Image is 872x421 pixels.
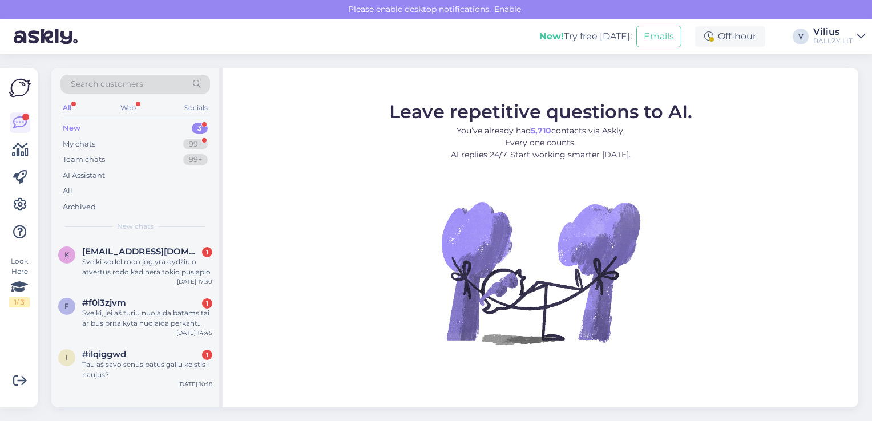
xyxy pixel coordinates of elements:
[82,359,212,380] div: Tau aš savo senus batus galiu keistis i naujus?
[64,302,69,310] span: f
[63,185,72,197] div: All
[192,123,208,134] div: 3
[531,125,551,135] b: 5,710
[813,27,853,37] div: Vilius
[63,123,80,134] div: New
[63,139,95,150] div: My chats
[183,139,208,150] div: 99+
[813,27,865,46] a: ViliusBALLZY LIT
[438,169,643,375] img: No Chat active
[202,247,212,257] div: 1
[60,100,74,115] div: All
[63,201,96,213] div: Archived
[9,297,30,307] div: 1 / 3
[66,353,68,362] span: i
[82,246,201,257] span: kristinagirulytee@gmail.com
[636,26,681,47] button: Emails
[82,308,212,329] div: Sveiki, jei aš turiu nuolaida batams tai ar bus pritaikyta nuolaida perkant kobe 9 batus?
[71,78,143,90] span: Search customers
[793,29,809,44] div: V
[82,298,126,308] span: #f0l3zjvm
[63,170,105,181] div: AI Assistant
[9,77,31,99] img: Askly Logo
[178,380,212,388] div: [DATE] 10:18
[63,154,105,165] div: Team chats
[539,31,564,42] b: New!
[9,256,30,307] div: Look Here
[177,277,212,286] div: [DATE] 17:30
[539,30,632,43] div: Try free [DATE]:
[202,298,212,309] div: 1
[389,124,692,160] p: You’ve already had contacts via Askly. Every one counts. AI replies 24/7. Start working smarter [...
[64,250,70,259] span: k
[82,257,212,277] div: Sveiki kodel rodo jog yra dydžiu o atvertus rodo kad nera tokio puslapio
[813,37,853,46] div: BALLZY LIT
[491,4,524,14] span: Enable
[176,329,212,337] div: [DATE] 14:45
[182,100,210,115] div: Socials
[82,349,126,359] span: #ilqiggwd
[183,154,208,165] div: 99+
[117,221,154,232] span: New chats
[202,350,212,360] div: 1
[695,26,765,47] div: Off-hour
[389,100,692,122] span: Leave repetitive questions to AI.
[118,100,138,115] div: Web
